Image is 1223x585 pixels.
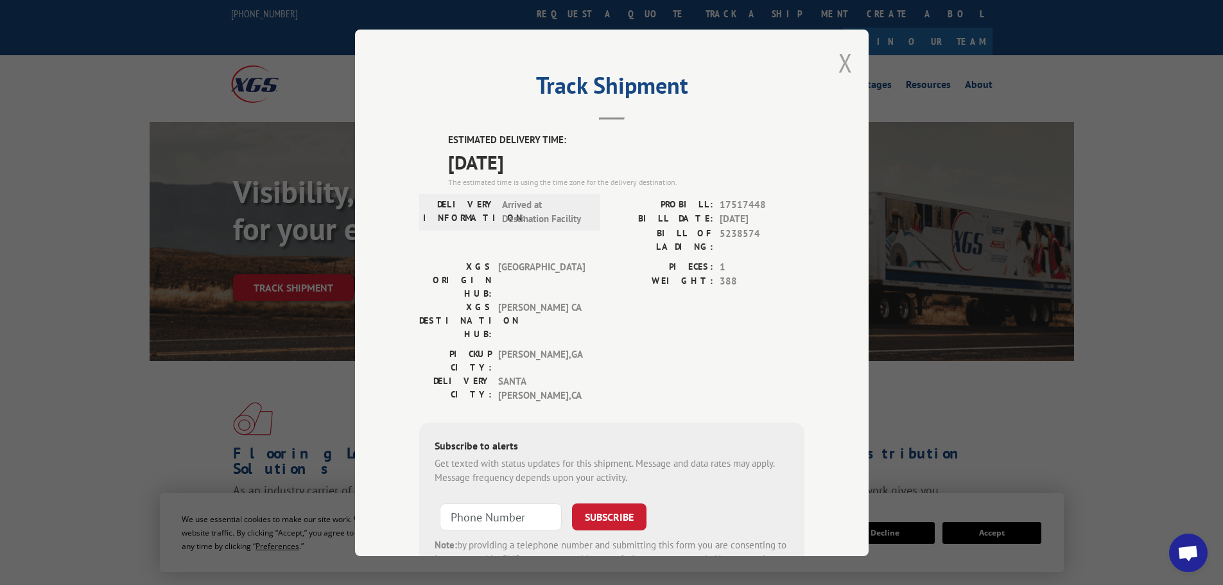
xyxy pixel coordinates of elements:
[720,259,804,274] span: 1
[720,197,804,212] span: 17517448
[435,456,789,485] div: Get texted with status updates for this shipment. Message and data rates may apply. Message frequ...
[612,259,713,274] label: PIECES:
[419,76,804,101] h2: Track Shipment
[498,374,585,403] span: SANTA [PERSON_NAME] , CA
[1169,534,1208,572] div: Open chat
[502,197,589,226] span: Arrived at Destination Facility
[419,374,492,403] label: DELIVERY CITY:
[448,133,804,148] label: ESTIMATED DELIVERY TIME:
[435,437,789,456] div: Subscribe to alerts
[435,537,789,581] div: by providing a telephone number and submitting this form you are consenting to be contacted by SM...
[838,46,853,80] button: Close modal
[612,274,713,289] label: WEIGHT:
[419,347,492,374] label: PICKUP CITY:
[720,212,804,227] span: [DATE]
[440,503,562,530] input: Phone Number
[612,212,713,227] label: BILL DATE:
[419,259,492,300] label: XGS ORIGIN HUB:
[448,176,804,188] div: The estimated time is using the time zone for the delivery destination.
[498,300,585,340] span: [PERSON_NAME] CA
[720,274,804,289] span: 388
[419,300,492,340] label: XGS DESTINATION HUB:
[612,226,713,253] label: BILL OF LADING:
[612,197,713,212] label: PROBILL:
[498,259,585,300] span: [GEOGRAPHIC_DATA]
[720,226,804,253] span: 5238574
[498,347,585,374] span: [PERSON_NAME] , GA
[435,538,457,550] strong: Note:
[423,197,496,226] label: DELIVERY INFORMATION:
[448,147,804,176] span: [DATE]
[572,503,646,530] button: SUBSCRIBE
